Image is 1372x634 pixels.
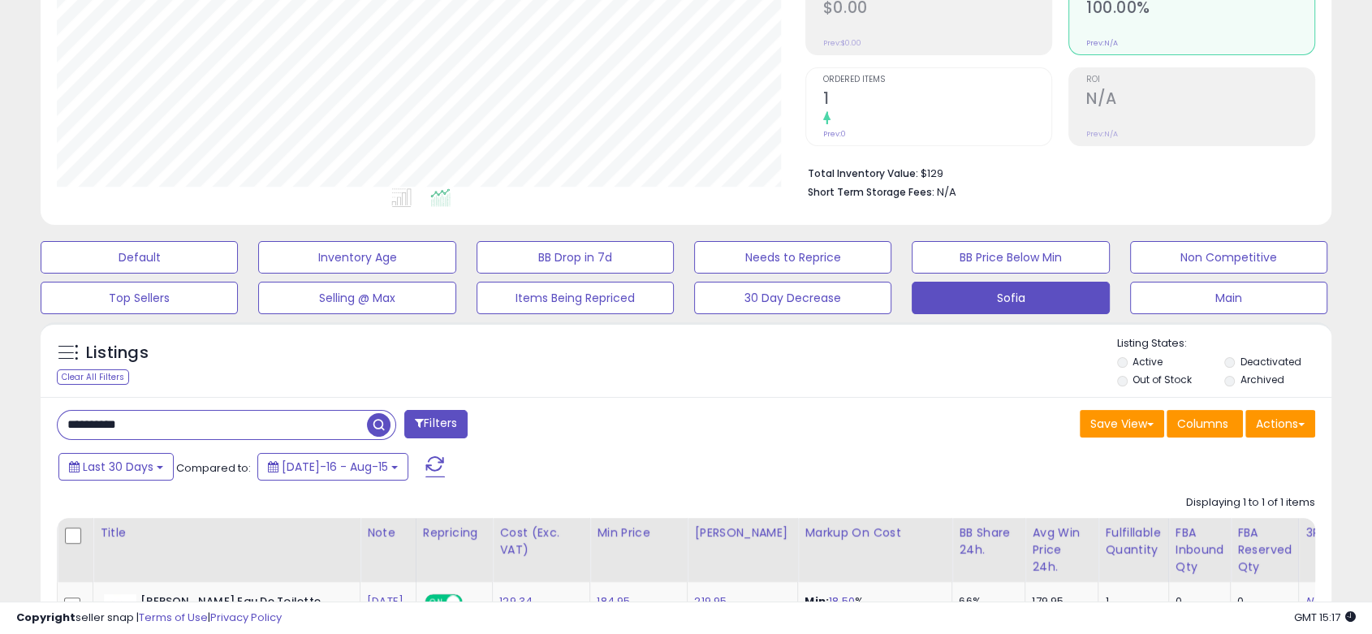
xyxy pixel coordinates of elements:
[83,459,153,475] span: Last 30 Days
[41,241,238,274] button: Default
[1080,410,1164,438] button: Save View
[477,282,674,314] button: Items Being Repriced
[1240,373,1284,386] label: Archived
[404,410,468,438] button: Filters
[176,460,251,476] span: Compared to:
[139,610,208,625] a: Terms of Use
[210,610,282,625] a: Privacy Policy
[823,129,846,139] small: Prev: 0
[1237,524,1292,576] div: FBA Reserved Qty
[937,184,956,200] span: N/A
[258,282,455,314] button: Selling @ Max
[282,459,388,475] span: [DATE]-16 - Aug-15
[1117,336,1331,352] p: Listing States:
[1086,38,1118,48] small: Prev: N/A
[16,610,282,626] div: seller snap | |
[257,453,408,481] button: [DATE]-16 - Aug-15
[1294,610,1356,625] span: 2025-09-15 15:17 GMT
[1086,129,1118,139] small: Prev: N/A
[808,162,1303,182] li: $129
[57,369,129,385] div: Clear All Filters
[1130,282,1327,314] button: Main
[1245,410,1315,438] button: Actions
[805,524,945,541] div: Markup on Cost
[58,453,174,481] button: Last 30 Days
[1105,524,1161,559] div: Fulfillable Quantity
[959,524,1018,559] div: BB Share 24h.
[823,75,1051,84] span: Ordered Items
[86,342,149,364] h5: Listings
[100,524,353,541] div: Title
[16,610,76,625] strong: Copyright
[1240,355,1301,369] label: Deactivated
[1305,524,1369,541] div: 3PL_Stock
[798,518,952,582] th: The percentage added to the cost of goods (COGS) that forms the calculator for Min & Max prices.
[597,524,680,541] div: Min Price
[499,524,583,559] div: Cost (Exc. VAT)
[258,241,455,274] button: Inventory Age
[823,38,861,48] small: Prev: $0.00
[1133,373,1192,386] label: Out of Stock
[367,524,409,541] div: Note
[694,241,891,274] button: Needs to Reprice
[912,241,1109,274] button: BB Price Below Min
[1086,75,1314,84] span: ROI
[1133,355,1163,369] label: Active
[1130,241,1327,274] button: Non Competitive
[808,185,934,199] b: Short Term Storage Fees:
[823,89,1051,111] h2: 1
[694,524,791,541] div: [PERSON_NAME]
[477,241,674,274] button: BB Drop in 7d
[1167,410,1243,438] button: Columns
[1177,416,1228,432] span: Columns
[1176,524,1224,576] div: FBA inbound Qty
[41,282,238,314] button: Top Sellers
[694,282,891,314] button: 30 Day Decrease
[912,282,1109,314] button: Sofia
[1186,495,1315,511] div: Displaying 1 to 1 of 1 items
[1032,524,1091,576] div: Avg Win Price 24h.
[1086,89,1314,111] h2: N/A
[423,524,485,541] div: Repricing
[808,166,918,180] b: Total Inventory Value:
